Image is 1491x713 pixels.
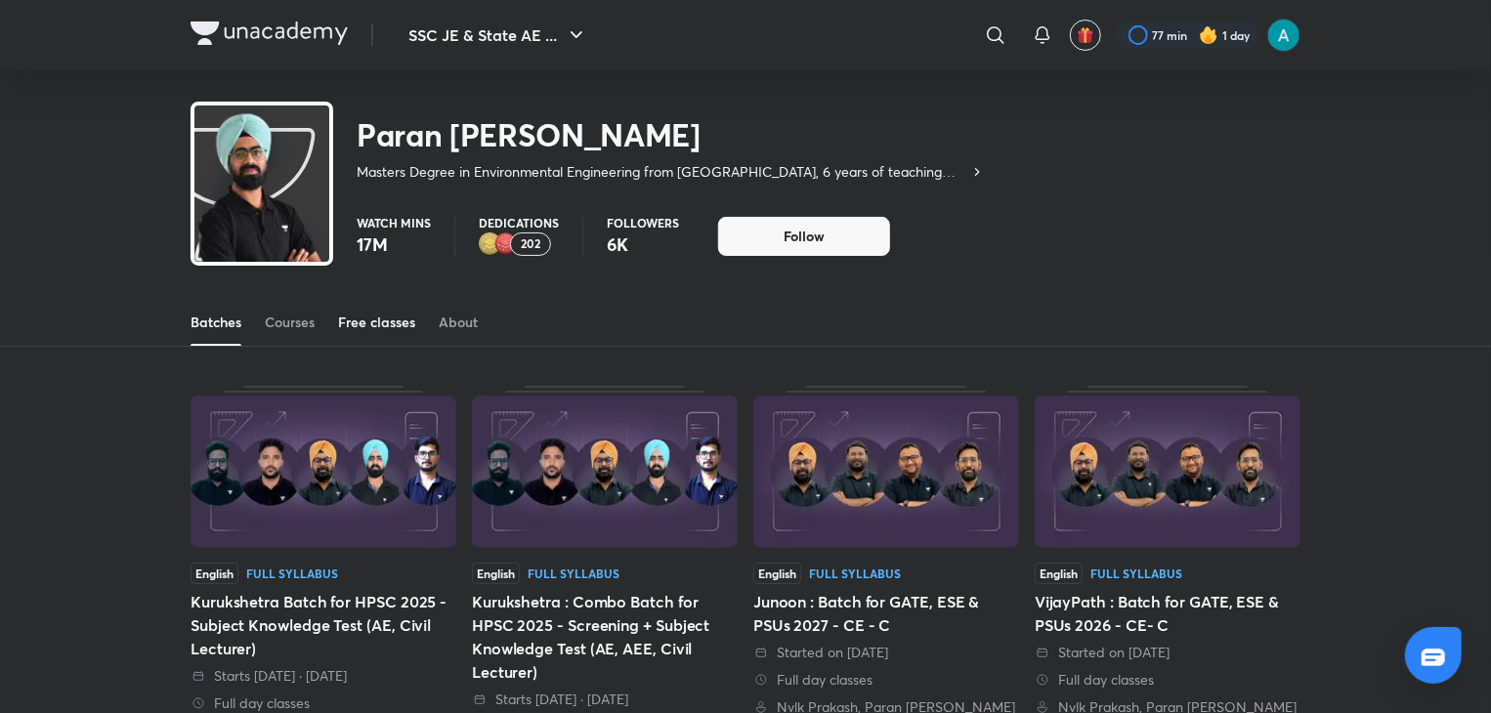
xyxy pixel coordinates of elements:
div: Full Syllabus [528,567,619,579]
div: Full day classes [1035,670,1300,690]
p: 202 [521,237,540,251]
img: educator badge2 [479,232,502,256]
img: educator badge1 [494,232,518,256]
div: Started on 29 Jul 2025 [753,643,1019,662]
p: Masters Degree in Environmental Engineering from [GEOGRAPHIC_DATA], 6 years of teaching experienc... [357,162,969,182]
div: Full Syllabus [809,567,901,579]
div: Kurukshetra Batch for HPSC 2025 - Subject Knowledge Test (AE, Civil Lecturer) [191,590,456,660]
div: Full day classes [753,670,1019,690]
img: Company Logo [191,21,348,45]
p: 6K [607,232,679,256]
img: Thumbnail [753,396,1019,548]
img: Ajay Singh [1267,19,1300,52]
img: Thumbnail [1035,396,1300,548]
span: Follow [784,227,825,246]
button: Follow [718,217,890,256]
div: Junoon : Batch for GATE, ESE & PSUs 2027 - CE - C [753,590,1019,637]
img: Thumbnail [472,396,738,548]
span: English [191,563,238,584]
img: avatar [1077,26,1094,44]
img: class [194,109,329,309]
a: Company Logo [191,21,348,50]
span: English [1035,563,1083,584]
div: Free classes [338,313,415,332]
span: English [753,563,801,584]
div: Full Syllabus [1090,567,1182,579]
p: Dedications [479,217,559,229]
a: About [439,299,478,346]
a: Free classes [338,299,415,346]
div: Full Syllabus [246,567,338,579]
button: avatar [1070,20,1101,51]
p: Watch mins [357,217,431,229]
img: Thumbnail [191,396,456,548]
div: Starts in 5 days · 10 Sep 2025 [472,690,738,709]
div: About [439,313,478,332]
div: Starts in 5 days · 10 Sep 2025 [191,666,456,686]
a: Courses [265,299,315,346]
div: Courses [265,313,315,332]
div: Kurukshetra : Combo Batch for HPSC 2025 - Screening + Subject Knowledge Test (AE, AEE, Civil Lect... [472,590,738,684]
p: Followers [607,217,679,229]
h2: Paran [PERSON_NAME] [357,115,985,154]
button: SSC JE & State AE ... [397,16,600,55]
img: streak [1199,25,1218,45]
a: Batches [191,299,241,346]
div: Full day classes [191,693,456,713]
div: Batches [191,313,241,332]
div: Started on 29 Jul 2025 [1035,643,1300,662]
span: English [472,563,520,584]
div: VijayPath : Batch for GATE, ESE & PSUs 2026 - CE- C [1035,590,1300,637]
p: 17M [357,232,431,256]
